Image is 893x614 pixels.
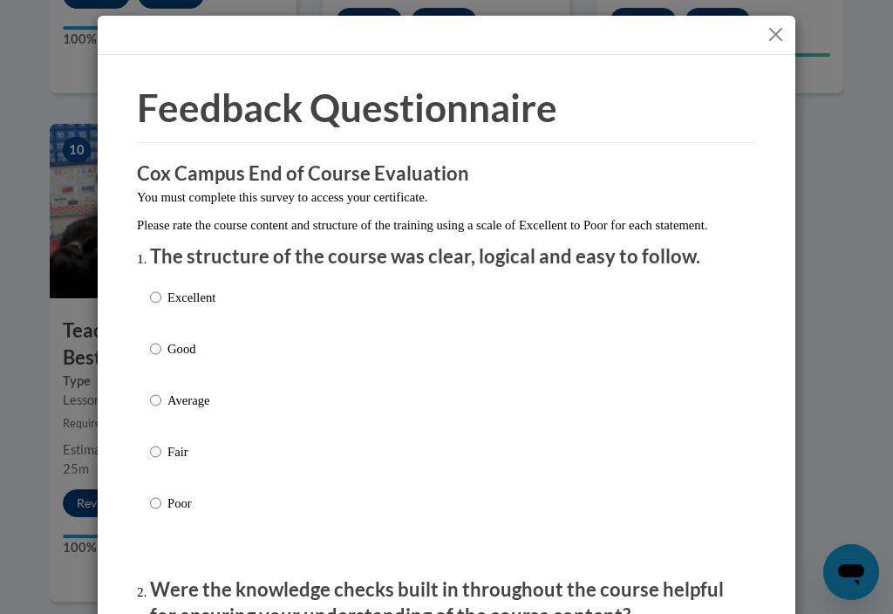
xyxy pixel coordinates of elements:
[137,215,756,235] p: Please rate the course content and structure of the training using a scale of Excellent to Poor f...
[137,85,557,130] span: Feedback Questionnaire
[167,442,215,461] p: Fair
[765,24,787,45] button: Close
[167,288,215,307] p: Excellent
[150,288,161,307] input: Excellent
[167,339,215,358] p: Good
[150,494,161,513] input: Poor
[150,243,743,270] p: The structure of the course was clear, logical and easy to follow.
[137,160,756,188] h3: Cox Campus End of Course Evaluation
[150,442,161,461] input: Fair
[150,391,161,410] input: Average
[137,188,756,207] p: You must complete this survey to access your certificate.
[167,494,215,513] p: Poor
[150,339,161,358] input: Good
[167,391,215,410] p: Average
